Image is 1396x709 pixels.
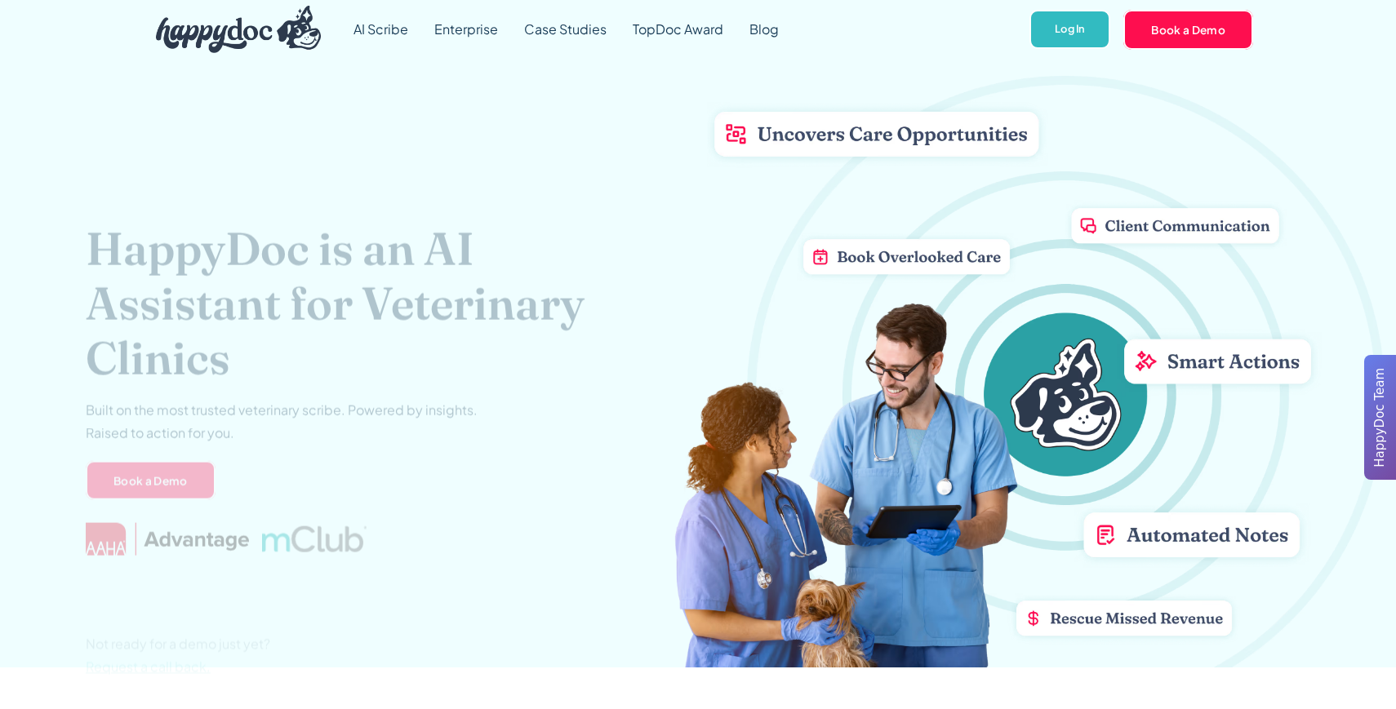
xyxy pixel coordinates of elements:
[262,525,367,552] img: mclub logo
[86,221,637,386] h1: HappyDoc is an AI Assistant for Veterinary Clinics
[1029,10,1110,50] a: Log In
[86,658,211,675] span: Request a call back.
[86,461,216,500] a: Book a Demo
[86,398,478,444] p: Built on the most trusted veterinary scribe. Powered by insights. Raised to action for you.
[143,2,321,57] a: home
[156,6,321,53] img: HappyDoc Logo: A happy dog with his ear up, listening.
[86,632,270,678] p: Not ready for a demo just yet?
[86,522,249,555] img: AAHA Advantage logo
[1123,10,1253,49] a: Book a Demo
